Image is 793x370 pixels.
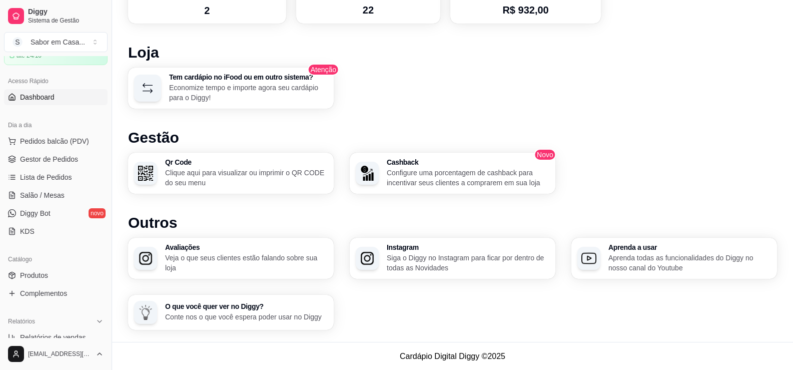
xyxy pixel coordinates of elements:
[138,305,153,320] img: O que você quer ver no Diggy?
[20,288,67,298] span: Complementos
[20,154,78,164] span: Gestor de Pedidos
[4,285,108,301] a: Complementos
[128,129,777,147] h1: Gestão
[20,332,86,342] span: Relatórios de vendas
[134,4,280,18] p: 2
[4,133,108,149] button: Pedidos balcão (PDV)
[4,32,108,52] button: Select a team
[20,226,35,236] span: KDS
[165,168,328,188] p: Clique aqui para visualizar ou imprimir o QR CODE do seu menu
[4,89,108,105] a: Dashboard
[165,312,328,322] p: Conte nos o que você espera poder usar no Diggy
[128,44,777,62] h1: Loja
[20,92,55,102] span: Dashboard
[302,3,435,17] p: 22
[165,303,328,310] h3: O que você quer ver no Diggy?
[308,64,339,76] span: Atenção
[360,251,375,266] img: Instagram
[4,342,108,366] button: [EMAIL_ADDRESS][DOMAIN_NAME]
[456,3,594,17] p: R$ 932,00
[165,159,328,166] h3: Qr Code
[20,136,89,146] span: Pedidos balcão (PDV)
[350,238,555,279] button: InstagramInstagramSiga o Diggy no Instagram para ficar por dentro de todas as Novidades
[387,253,549,273] p: Siga o Diggy no Instagram para ficar por dentro de todas as Novidades
[4,187,108,203] a: Salão / Mesas
[20,190,65,200] span: Salão / Mesas
[169,83,328,103] p: Economize tempo e importe agora seu cardápio para o Diggy!
[608,244,771,251] h3: Aprenda a usar
[128,295,334,330] button: O que você quer ver no Diggy?O que você quer ver no Diggy?Conte nos o que você espera poder usar ...
[13,37,23,47] span: S
[8,317,35,325] span: Relatórios
[165,244,328,251] h3: Avaliações
[360,166,375,181] img: Cashback
[4,267,108,283] a: Produtos
[138,251,153,266] img: Avaliações
[534,149,556,161] span: Novo
[4,329,108,345] a: Relatórios de vendas
[20,208,51,218] span: Diggy Bot
[128,238,334,279] button: AvaliaçõesAvaliaçõesVeja o que seus clientes estão falando sobre sua loja
[608,253,771,273] p: Aprenda todas as funcionalidades do Diggy no nosso canal do Youtube
[28,17,104,25] span: Sistema de Gestão
[4,4,108,28] a: DiggySistema de Gestão
[138,166,153,181] img: Qr Code
[31,37,85,47] div: Sabor em Casa ...
[4,223,108,239] a: KDS
[4,117,108,133] div: Dia a dia
[581,251,596,266] img: Aprenda a usar
[4,251,108,267] div: Catálogo
[350,153,555,194] button: CashbackCashbackConfigure uma porcentagem de cashback para incentivar seus clientes a comprarem e...
[20,270,48,280] span: Produtos
[387,168,549,188] p: Configure uma porcentagem de cashback para incentivar seus clientes a comprarem em sua loja
[128,68,334,109] button: Tem cardápio no iFood ou em outro sistema?Economize tempo e importe agora seu cardápio para o Diggy!
[4,169,108,185] a: Lista de Pedidos
[28,350,92,358] span: [EMAIL_ADDRESS][DOMAIN_NAME]
[387,159,549,166] h3: Cashback
[387,244,549,251] h3: Instagram
[4,73,108,89] div: Acesso Rápido
[128,214,777,232] h1: Outros
[4,205,108,221] a: Diggy Botnovo
[20,172,72,182] span: Lista de Pedidos
[4,151,108,167] a: Gestor de Pedidos
[28,8,104,17] span: Diggy
[165,253,328,273] p: Veja o que seus clientes estão falando sobre sua loja
[571,238,777,279] button: Aprenda a usarAprenda a usarAprenda todas as funcionalidades do Diggy no nosso canal do Youtube
[169,74,328,81] h3: Tem cardápio no iFood ou em outro sistema?
[128,153,334,194] button: Qr CodeQr CodeClique aqui para visualizar ou imprimir o QR CODE do seu menu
